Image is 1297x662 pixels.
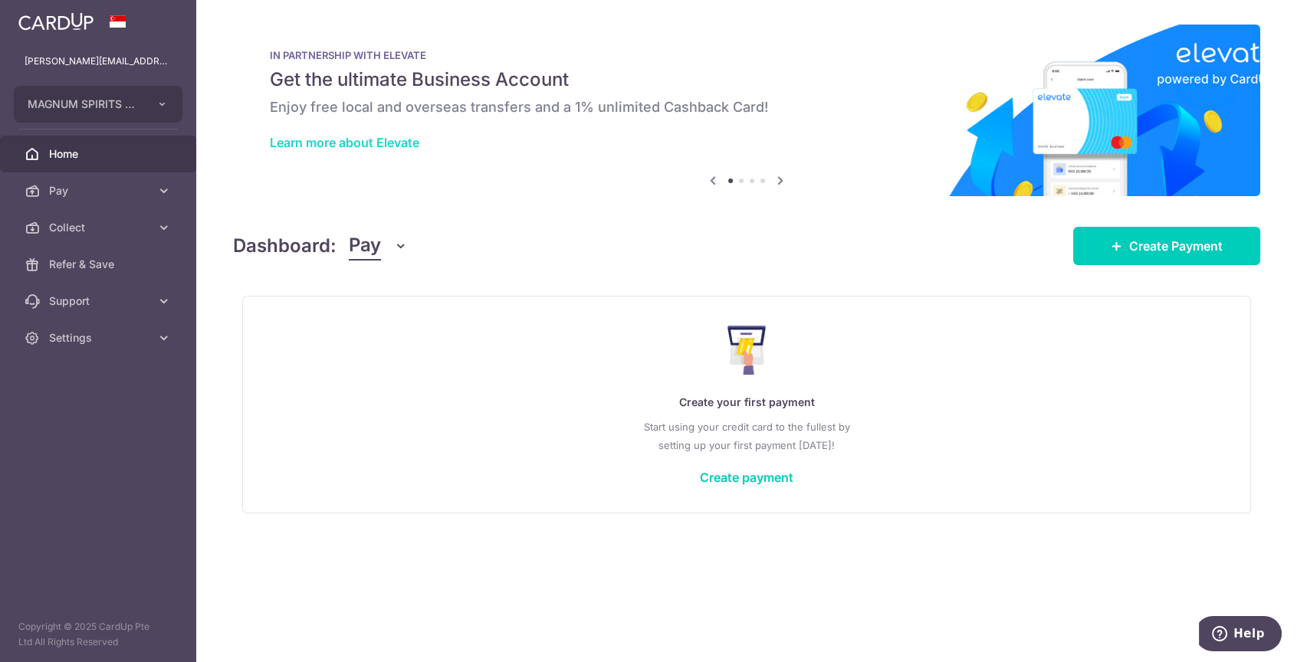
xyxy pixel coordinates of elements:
h5: Get the ultimate Business Account [270,67,1223,92]
img: Make Payment [727,326,767,375]
button: MAGNUM SPIRITS & WINE PTE LTD [14,86,182,123]
span: Create Payment [1129,237,1223,255]
p: IN PARTNERSHIP WITH ELEVATE [270,49,1223,61]
span: Refer & Save [49,257,150,272]
button: Pay [349,231,408,261]
span: Settings [49,330,150,346]
a: Create payment [700,470,793,485]
a: Create Payment [1073,227,1260,265]
p: Start using your credit card to the fullest by setting up your first payment [DATE]! [274,418,1220,454]
span: Pay [49,183,150,198]
p: [PERSON_NAME][EMAIL_ADDRESS][DOMAIN_NAME] [25,54,172,69]
span: Support [49,293,150,309]
a: Learn more about Elevate [270,135,419,150]
span: Collect [49,220,150,235]
p: Create your first payment [274,393,1220,411]
span: Pay [349,231,381,261]
h6: Enjoy free local and overseas transfers and a 1% unlimited Cashback Card! [270,98,1223,116]
span: MAGNUM SPIRITS & WINE PTE LTD [28,97,141,112]
img: CardUp [18,12,94,31]
h4: Dashboard: [233,232,337,260]
img: Renovation banner [233,25,1260,196]
span: Home [49,146,150,162]
iframe: Opens a widget where you can find more information [1199,616,1282,654]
